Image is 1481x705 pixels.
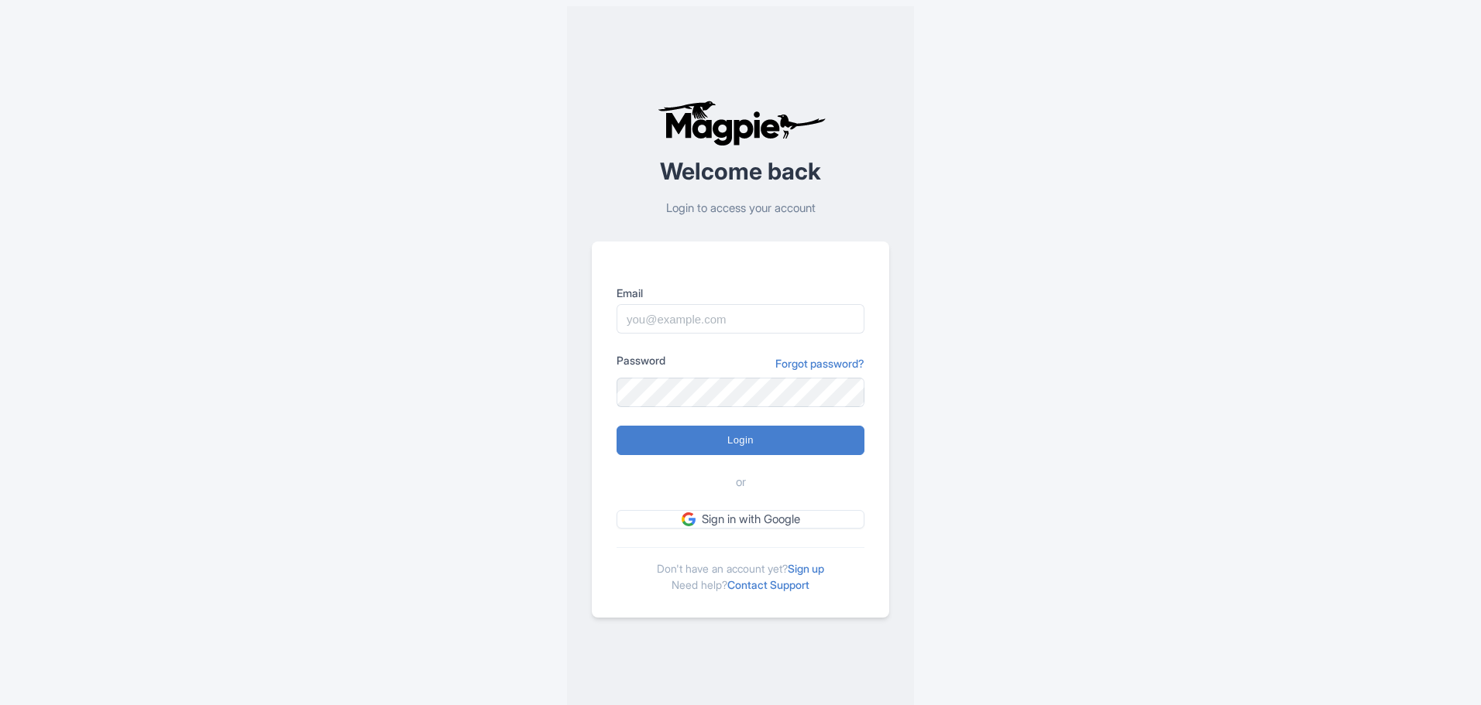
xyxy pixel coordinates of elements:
[727,578,809,591] a: Contact Support
[617,285,864,301] label: Email
[617,352,665,368] label: Password
[617,304,864,334] input: you@example.com
[682,512,696,526] img: google.svg
[592,200,889,217] p: Login to access your account
[617,426,864,455] input: Login
[592,159,889,184] h2: Welcome back
[736,474,746,491] span: or
[617,510,864,529] a: Sign in with Google
[654,100,828,146] img: logo-ab69f6fb50320c5b225c76a69d11143b.png
[617,547,864,593] div: Don't have an account yet? Need help?
[775,355,864,371] a: Forgot password?
[788,562,824,575] a: Sign up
